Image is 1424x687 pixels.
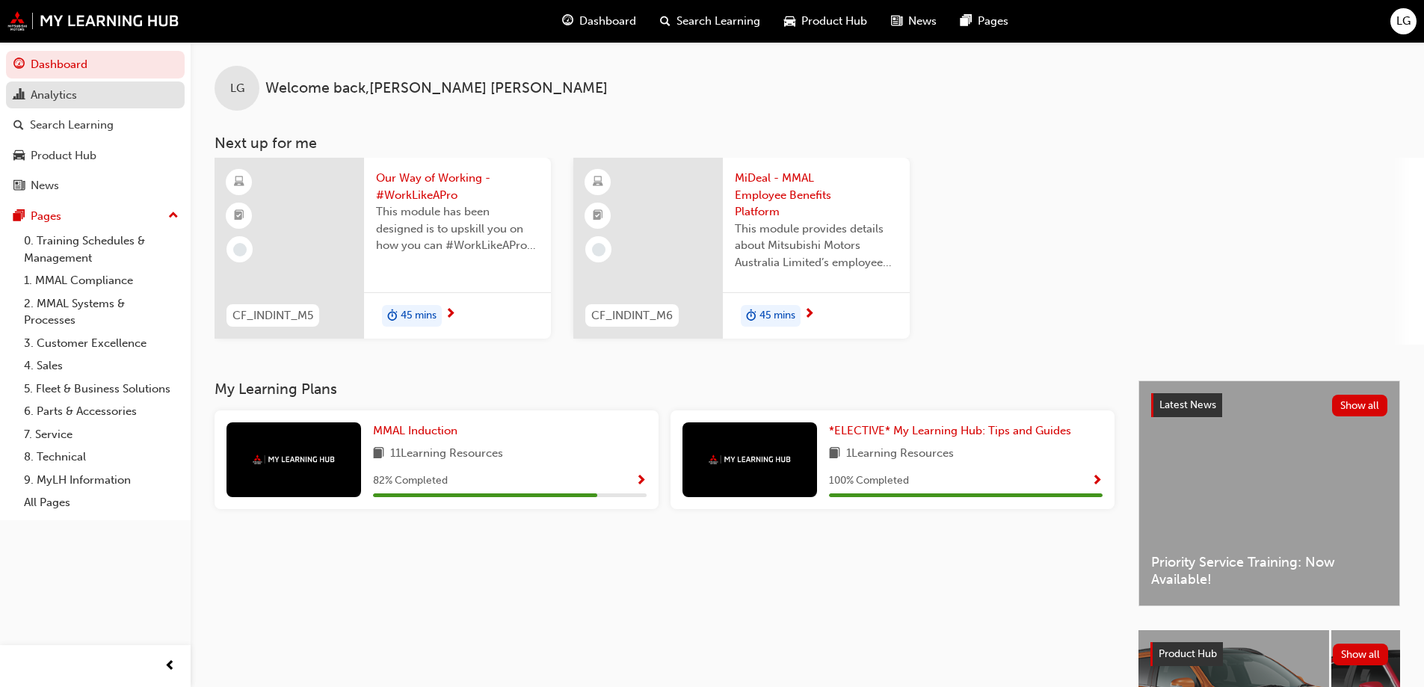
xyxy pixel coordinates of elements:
a: 1. MMAL Compliance [18,269,185,292]
span: Pages [978,13,1008,30]
a: search-iconSearch Learning [648,6,772,37]
a: news-iconNews [879,6,949,37]
a: 2. MMAL Systems & Processes [18,292,185,332]
a: 0. Training Schedules & Management [18,229,185,269]
a: News [6,172,185,200]
span: learningResourceType_ELEARNING-icon [593,173,603,192]
span: Product Hub [801,13,867,30]
a: CF_INDINT_M6MiDeal - MMAL Employee Benefits PlatformThis module provides details about Mitsubishi... [573,158,910,339]
span: 100 % Completed [829,472,909,490]
h3: Next up for me [191,135,1424,152]
span: duration-icon [746,306,756,326]
span: book-icon [373,445,384,463]
span: next-icon [445,308,456,321]
a: Product HubShow all [1150,642,1388,666]
span: car-icon [13,150,25,163]
a: 6. Parts & Accessories [18,400,185,423]
a: Analytics [6,81,185,109]
span: 11 Learning Resources [390,445,503,463]
a: pages-iconPages [949,6,1020,37]
a: car-iconProduct Hub [772,6,879,37]
div: Analytics [31,87,77,104]
span: CF_INDINT_M5 [232,307,313,324]
span: 45 mins [759,307,795,324]
a: 9. MyLH Information [18,469,185,492]
a: 5. Fleet & Business Solutions [18,378,185,401]
span: search-icon [13,119,24,132]
a: 4. Sales [18,354,185,378]
span: next-icon [804,308,815,321]
button: LG [1390,8,1417,34]
span: Our Way of Working - #WorkLikeAPro [376,170,539,203]
span: This module has been designed is to upskill you on how you can #WorkLikeAPro at Mitsubishi Motors... [376,203,539,254]
a: 7. Service [18,423,185,446]
a: 8. Technical [18,446,185,469]
span: Latest News [1159,398,1216,411]
img: mmal [7,11,179,31]
button: Show Progress [1091,472,1103,490]
span: booktick-icon [593,206,603,226]
span: prev-icon [164,657,176,676]
span: pages-icon [961,12,972,31]
span: duration-icon [387,306,398,326]
span: 1 Learning Resources [846,445,954,463]
div: Product Hub [31,147,96,164]
button: DashboardAnalyticsSearch LearningProduct HubNews [6,48,185,203]
a: guage-iconDashboard [550,6,648,37]
button: Show all [1332,395,1388,416]
a: All Pages [18,491,185,514]
span: CF_INDINT_M6 [591,307,673,324]
a: Latest NewsShow all [1151,393,1387,417]
a: Search Learning [6,111,185,139]
span: chart-icon [13,89,25,102]
span: Dashboard [579,13,636,30]
span: guage-icon [13,58,25,72]
span: learningRecordVerb_NONE-icon [592,243,605,256]
button: Pages [6,203,185,230]
span: LG [1396,13,1411,30]
span: news-icon [13,179,25,193]
span: book-icon [829,445,840,463]
span: Priority Service Training: Now Available! [1151,554,1387,588]
span: learningResourceType_ELEARNING-icon [234,173,244,192]
button: Show all [1333,644,1389,665]
span: learningRecordVerb_NONE-icon [233,243,247,256]
div: News [31,177,59,194]
button: Show Progress [635,472,647,490]
a: 3. Customer Excellence [18,332,185,355]
span: up-icon [168,206,179,226]
div: Search Learning [30,117,114,134]
span: MiDeal - MMAL Employee Benefits Platform [735,170,898,221]
a: MMAL Induction [373,422,463,440]
img: mmal [253,455,335,464]
span: search-icon [660,12,671,31]
a: Dashboard [6,51,185,78]
img: mmal [709,455,791,464]
span: Show Progress [1091,475,1103,488]
span: news-icon [891,12,902,31]
span: booktick-icon [234,206,244,226]
span: 45 mins [401,307,437,324]
span: pages-icon [13,210,25,224]
span: News [908,13,937,30]
span: Show Progress [635,475,647,488]
div: Pages [31,208,61,225]
span: LG [230,80,244,97]
a: Product Hub [6,142,185,170]
span: MMAL Induction [373,424,457,437]
a: *ELECTIVE* My Learning Hub: Tips and Guides [829,422,1077,440]
span: Welcome back , [PERSON_NAME] [PERSON_NAME] [265,80,608,97]
a: CF_INDINT_M5Our Way of Working - #WorkLikeAProThis module has been designed is to upskill you on ... [215,158,551,339]
span: car-icon [784,12,795,31]
h3: My Learning Plans [215,381,1115,398]
span: *ELECTIVE* My Learning Hub: Tips and Guides [829,424,1071,437]
span: 82 % Completed [373,472,448,490]
span: Search Learning [676,13,760,30]
span: Product Hub [1159,647,1217,660]
a: Latest NewsShow allPriority Service Training: Now Available! [1138,381,1400,606]
span: This module provides details about Mitsubishi Motors Australia Limited’s employee benefits platfo... [735,221,898,271]
span: guage-icon [562,12,573,31]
